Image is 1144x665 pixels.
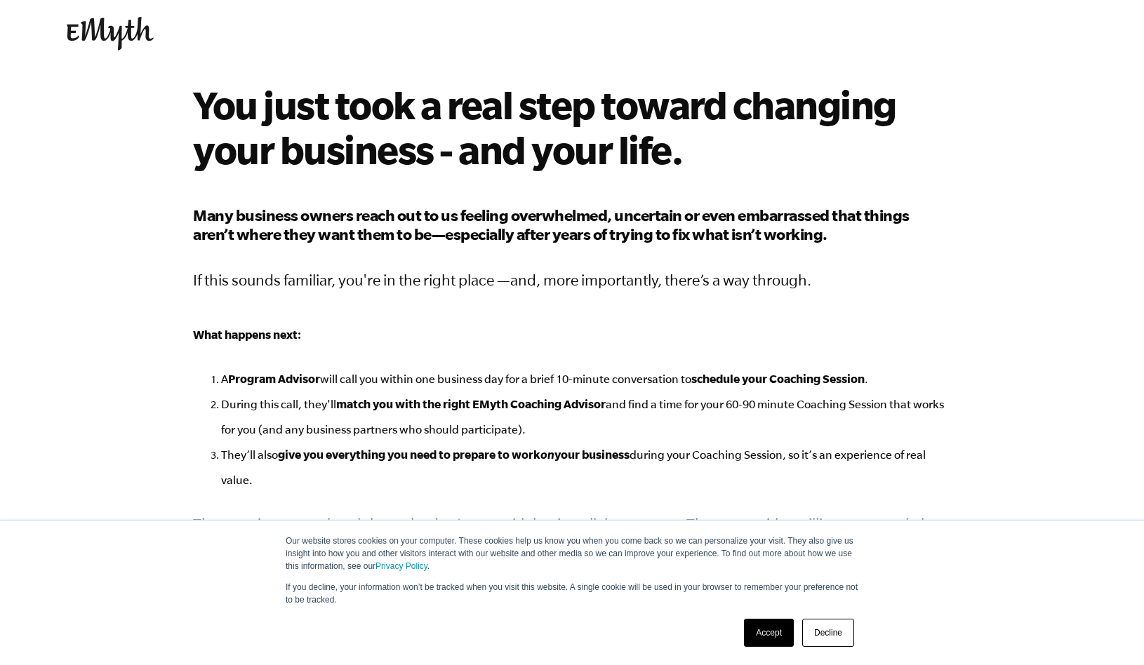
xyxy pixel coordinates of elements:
a: Privacy Policy [375,561,427,571]
strong: match you with the right EMyth Coaching Advisor [336,397,606,410]
a: Decline [802,619,854,647]
p: If this sounds familiar, you're in the right place —and, more importantly, there’s a way through. [193,267,951,293]
i: on [540,448,554,461]
span: Many business owners reach out to us feeling overwhelmed, uncertain or even embarrassed that thin... [193,206,910,243]
span: A will call you within one business day for a brief 10-minute conversation to . [221,372,868,385]
strong: give you [278,448,324,461]
a: Accept [744,619,794,647]
p: The most important breakthroughs don’t start with having all the answers. They start with a willi... [193,515,951,553]
span: During this call, they'll and find a time for your 60-90 minute Coaching Session that works for y... [221,398,944,436]
strong: your business [554,448,630,461]
strong: Program Advisor [228,372,320,385]
strong: schedule your Coaching Session [691,372,865,385]
h2: You just took a real step toward changing your business - and your life. [193,82,951,172]
p: Our website stores cookies on your computer. These cookies help us know you when you come back so... [286,535,858,572]
img: EMyth [67,17,154,51]
p: If you decline, your information won’t be tracked when you visit this website. A single cookie wi... [286,581,858,606]
strong: What happens next: [193,328,301,341]
strong: everything you need to prepare to work [326,448,540,461]
span: They’ll also during your Coaching Session, so it’s an experience of real value. [221,448,926,486]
